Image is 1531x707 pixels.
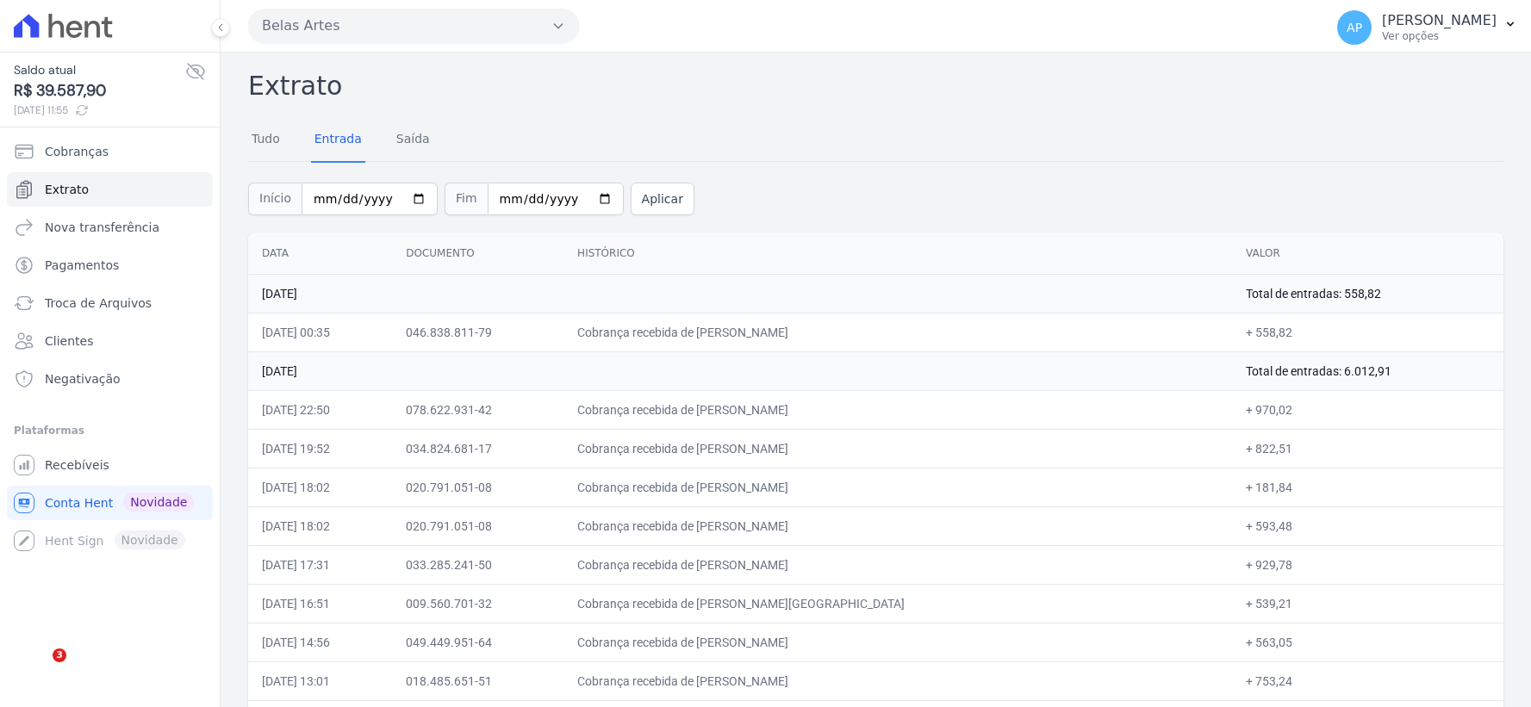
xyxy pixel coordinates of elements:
[1232,313,1503,351] td: + 558,82
[1347,22,1362,34] span: AP
[392,313,563,351] td: 046.838.811-79
[248,390,392,429] td: [DATE] 22:50
[393,118,433,163] a: Saída
[392,545,563,584] td: 033.285.241-50
[248,623,392,661] td: [DATE] 14:56
[1382,29,1497,43] p: Ver opções
[563,390,1232,429] td: Cobrança recebida de [PERSON_NAME]
[7,324,213,358] a: Clientes
[248,429,392,468] td: [DATE] 19:52
[248,468,392,506] td: [DATE] 18:02
[248,661,392,700] td: [DATE] 13:01
[392,661,563,700] td: 018.485.651-51
[1232,584,1503,623] td: + 539,21
[563,661,1232,700] td: Cobrança recebida de [PERSON_NAME]
[1232,429,1503,468] td: + 822,51
[248,66,1503,105] h2: Extrato
[248,118,283,163] a: Tudo
[123,493,194,512] span: Novidade
[14,102,185,118] span: [DATE] 11:55
[7,486,213,520] a: Conta Hent Novidade
[1232,623,1503,661] td: + 563,05
[392,506,563,545] td: 020.791.051-08
[445,183,488,215] span: Fim
[248,351,1232,390] td: [DATE]
[563,545,1232,584] td: Cobrança recebida de [PERSON_NAME]
[45,370,121,388] span: Negativação
[563,429,1232,468] td: Cobrança recebida de [PERSON_NAME]
[563,313,1232,351] td: Cobrança recebida de [PERSON_NAME]
[563,584,1232,623] td: Cobrança recebida de [PERSON_NAME][GEOGRAPHIC_DATA]
[45,295,152,312] span: Troca de Arquivos
[7,134,213,169] a: Cobranças
[1232,506,1503,545] td: + 593,48
[311,118,365,163] a: Entrada
[7,448,213,482] a: Recebíveis
[45,456,109,474] span: Recebíveis
[14,79,185,102] span: R$ 39.587,90
[248,545,392,584] td: [DATE] 17:31
[1232,545,1503,584] td: + 929,78
[7,210,213,245] a: Nova transferência
[248,274,1232,313] td: [DATE]
[563,623,1232,661] td: Cobrança recebida de [PERSON_NAME]
[392,390,563,429] td: 078.622.931-42
[1232,233,1503,275] th: Valor
[392,429,563,468] td: 034.824.681-17
[248,9,579,43] button: Belas Artes
[248,313,392,351] td: [DATE] 00:35
[45,257,119,274] span: Pagamentos
[14,134,206,558] nav: Sidebar
[7,286,213,320] a: Troca de Arquivos
[45,181,89,198] span: Extrato
[392,468,563,506] td: 020.791.051-08
[7,362,213,396] a: Negativação
[1382,12,1497,29] p: [PERSON_NAME]
[392,623,563,661] td: 049.449.951-64
[1232,351,1503,390] td: Total de entradas: 6.012,91
[45,332,93,350] span: Clientes
[248,183,302,215] span: Início
[53,648,66,662] span: 3
[563,506,1232,545] td: Cobrança recebida de [PERSON_NAME]
[17,648,59,690] iframe: Intercom live chat
[1232,468,1503,506] td: + 181,84
[563,233,1232,275] th: Histórico
[563,468,1232,506] td: Cobrança recebida de [PERSON_NAME]
[1232,274,1503,313] td: Total de entradas: 558,82
[631,183,694,215] button: Aplicar
[248,506,392,545] td: [DATE] 18:02
[7,248,213,282] a: Pagamentos
[45,494,113,512] span: Conta Hent
[248,233,392,275] th: Data
[14,61,185,79] span: Saldo atual
[392,233,563,275] th: Documento
[1232,661,1503,700] td: + 753,24
[7,172,213,207] a: Extrato
[45,143,109,160] span: Cobranças
[248,584,392,623] td: [DATE] 16:51
[14,420,206,441] div: Plataformas
[45,219,159,236] span: Nova transferência
[1323,3,1531,52] button: AP [PERSON_NAME] Ver opções
[1232,390,1503,429] td: + 970,02
[392,584,563,623] td: 009.560.701-32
